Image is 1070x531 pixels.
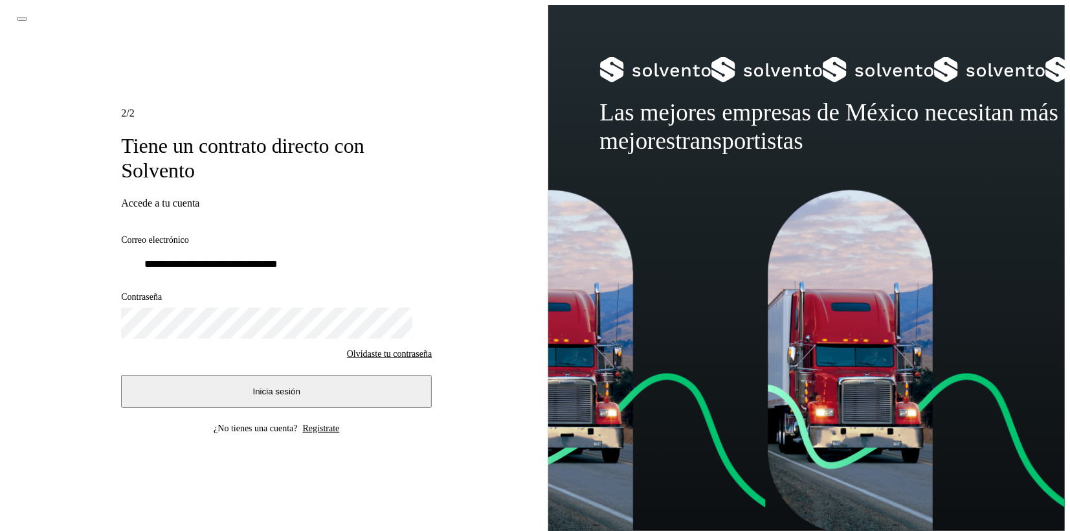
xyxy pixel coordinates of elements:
span: 2 [121,107,126,119]
label: Correo electrónico [121,235,432,246]
h3: Accede a tu cuenta [121,198,432,209]
span: transportistas [675,128,803,154]
a: Regístrate [303,424,340,434]
button: Inicia sesión [121,375,432,408]
span: Inicia sesión [253,387,300,396]
p: ¿No tienes una cuenta? [214,424,297,434]
label: Contraseña [121,292,432,303]
a: Olvidaste tu contraseña [347,349,432,359]
div: /2 [121,107,432,119]
h1: Tiene un contrato directo con Solvento [121,133,432,183]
